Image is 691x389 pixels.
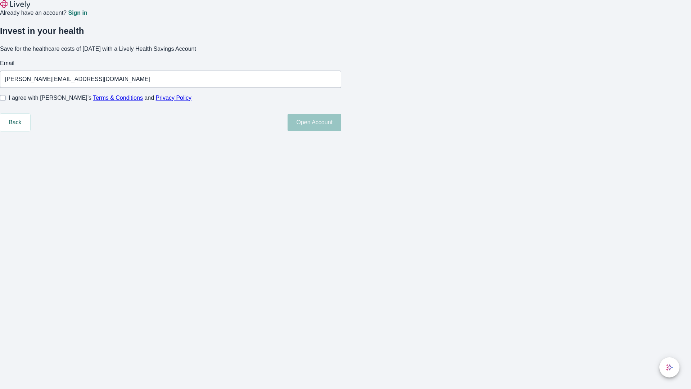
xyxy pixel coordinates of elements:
[156,95,192,101] a: Privacy Policy
[666,364,673,371] svg: Lively AI Assistant
[9,94,191,102] span: I agree with [PERSON_NAME]’s and
[93,95,143,101] a: Terms & Conditions
[68,10,87,16] a: Sign in
[659,357,679,377] button: chat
